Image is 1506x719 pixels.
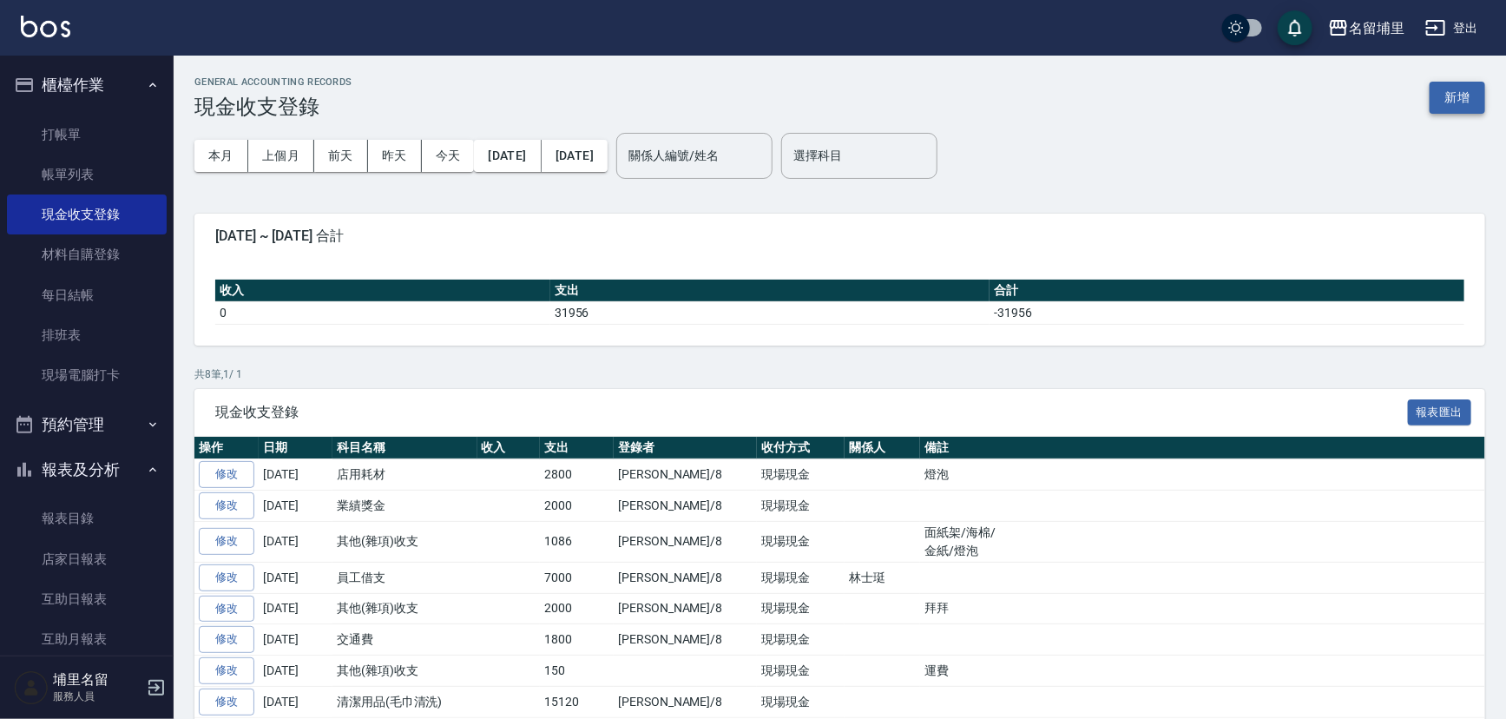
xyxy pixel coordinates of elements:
th: 登錄者 [614,437,757,459]
button: 昨天 [368,140,422,172]
td: 2800 [540,459,614,491]
td: 交通費 [332,624,477,656]
td: [DATE] [259,521,332,562]
td: [PERSON_NAME]/8 [614,459,757,491]
button: 櫃檯作業 [7,63,167,108]
a: 店家日報表 [7,539,167,579]
th: 操作 [194,437,259,459]
button: 預約管理 [7,402,167,447]
th: 支出 [550,280,990,302]
div: 名留埔里 [1349,17,1404,39]
td: 現場現金 [757,491,845,522]
a: 互助月報表 [7,619,167,659]
a: 修改 [199,528,254,555]
td: 清潔用品(毛巾清洗) [332,686,477,717]
td: [DATE] [259,562,332,593]
td: 其他(雜項)收支 [332,521,477,562]
td: 現場現金 [757,562,845,593]
th: 收入 [477,437,541,459]
button: 名留埔里 [1321,10,1411,46]
td: 15120 [540,686,614,717]
td: [PERSON_NAME]/8 [614,593,757,624]
td: 現場現金 [757,686,845,717]
a: 排班表 [7,315,167,355]
td: [DATE] [259,656,332,687]
h5: 埔里名留 [53,671,141,689]
span: [DATE] ~ [DATE] 合計 [215,228,1464,245]
button: 登出 [1418,12,1485,44]
th: 關係人 [845,437,920,459]
td: 150 [540,656,614,687]
td: -31956 [990,301,1464,324]
td: 2000 [540,593,614,624]
th: 收入 [215,280,550,302]
img: Person [14,670,49,705]
td: 面紙架/海棉/ 金紙/燈泡 [920,521,1485,562]
th: 備註 [920,437,1485,459]
a: 修改 [199,596,254,623]
td: 其他(雜項)收支 [332,656,477,687]
td: 現場現金 [757,521,845,562]
button: 報表匯出 [1408,399,1472,426]
td: [PERSON_NAME]/8 [614,521,757,562]
a: 現金收支登錄 [7,195,167,234]
a: 修改 [199,492,254,519]
a: 帳單列表 [7,155,167,195]
button: 前天 [314,140,368,172]
a: 報表目錄 [7,498,167,538]
a: 修改 [199,461,254,488]
button: 報表及分析 [7,447,167,492]
td: 店用耗材 [332,459,477,491]
td: 其他(雜項)收支 [332,593,477,624]
td: [PERSON_NAME]/8 [614,491,757,522]
button: [DATE] [542,140,608,172]
th: 收付方式 [757,437,845,459]
button: 本月 [194,140,248,172]
img: Logo [21,16,70,37]
td: [DATE] [259,593,332,624]
button: 新增 [1430,82,1485,114]
td: 員工借支 [332,562,477,593]
a: 材料自購登錄 [7,234,167,274]
th: 合計 [990,280,1464,302]
span: 現金收支登錄 [215,404,1408,421]
h2: GENERAL ACCOUNTING RECORDS [194,76,352,88]
td: 2000 [540,491,614,522]
p: 服務人員 [53,689,141,704]
td: [DATE] [259,491,332,522]
th: 支出 [540,437,614,459]
td: 燈泡 [920,459,1485,491]
td: 現場現金 [757,593,845,624]
td: [PERSON_NAME]/8 [614,624,757,656]
td: 0 [215,301,550,324]
td: 現場現金 [757,656,845,687]
td: 業績獎金 [332,491,477,522]
td: 拜拜 [920,593,1485,624]
th: 日期 [259,437,332,459]
a: 互助日報表 [7,579,167,619]
td: [DATE] [259,459,332,491]
td: [DATE] [259,686,332,717]
a: 現場電腦打卡 [7,355,167,395]
button: 上個月 [248,140,314,172]
a: 報表匯出 [1408,403,1472,419]
td: 林士珽 [845,562,920,593]
td: 現場現金 [757,459,845,491]
th: 科目名稱 [332,437,477,459]
p: 共 8 筆, 1 / 1 [194,366,1485,382]
a: 修改 [199,564,254,591]
a: 打帳單 [7,115,167,155]
td: 1086 [540,521,614,562]
a: 修改 [199,689,254,716]
td: [PERSON_NAME]/8 [614,562,757,593]
a: 修改 [199,657,254,684]
td: 運費 [920,656,1485,687]
td: 現場現金 [757,624,845,656]
button: [DATE] [474,140,541,172]
td: 1800 [540,624,614,656]
button: 今天 [422,140,475,172]
h3: 現金收支登錄 [194,95,352,119]
td: 7000 [540,562,614,593]
a: 每日結帳 [7,275,167,315]
td: [PERSON_NAME]/8 [614,686,757,717]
